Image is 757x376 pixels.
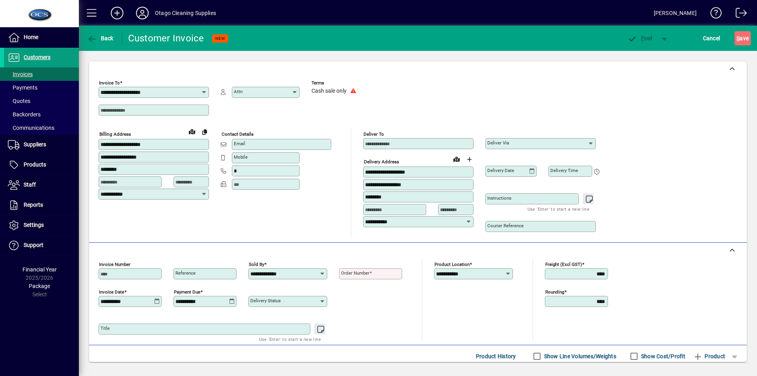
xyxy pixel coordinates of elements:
[4,81,79,94] a: Payments
[24,161,46,168] span: Products
[198,125,211,138] button: Copy to Delivery address
[99,262,131,267] mat-label: Invoice number
[4,94,79,108] a: Quotes
[24,34,38,40] span: Home
[654,7,697,19] div: [PERSON_NAME]
[234,141,245,146] mat-label: Email
[487,140,509,146] mat-label: Deliver via
[703,32,720,45] span: Cancel
[311,88,347,94] span: Cash sale only
[4,175,79,195] a: Staff
[545,289,564,295] mat-label: Rounding
[4,135,79,155] a: Suppliers
[487,195,511,201] mat-label: Instructions
[550,168,578,173] mat-label: Delivery time
[24,181,36,188] span: Staff
[24,242,43,248] span: Support
[341,270,369,276] mat-label: Order number
[543,352,616,360] label: Show Line Volumes/Weights
[234,89,242,94] mat-label: Attn
[4,28,79,47] a: Home
[450,153,463,165] a: View on map
[4,67,79,81] a: Invoices
[627,35,653,41] span: ost
[29,283,50,289] span: Package
[736,32,749,45] span: ave
[4,195,79,215] a: Reports
[24,141,46,148] span: Suppliers
[8,71,33,77] span: Invoices
[186,125,198,138] a: View on map
[730,2,747,27] a: Logout
[735,31,751,45] button: Save
[99,80,120,86] mat-label: Invoice To
[234,154,248,160] mat-label: Mobile
[22,266,57,273] span: Financial Year
[473,349,519,363] button: Product History
[4,236,79,255] a: Support
[99,289,124,295] mat-label: Invoice date
[4,121,79,135] a: Communications
[693,350,725,363] span: Product
[130,6,155,20] button: Profile
[174,289,200,295] mat-label: Payment due
[487,168,514,173] mat-label: Delivery date
[249,262,264,267] mat-label: Sold by
[736,35,740,41] span: S
[79,31,122,45] app-page-header-button: Back
[8,111,41,118] span: Backorders
[128,32,204,45] div: Customer Invoice
[24,202,43,208] span: Reports
[87,35,114,41] span: Back
[640,352,685,360] label: Show Cost/Profit
[311,80,359,86] span: Terms
[85,31,116,45] button: Back
[250,298,281,303] mat-label: Delivery status
[689,349,729,363] button: Product
[155,7,216,19] div: Otago Cleaning Supplies
[623,31,657,45] button: Post
[8,98,30,104] span: Quotes
[4,155,79,175] a: Products
[476,350,516,363] span: Product History
[705,2,722,27] a: Knowledge Base
[4,108,79,121] a: Backorders
[463,153,475,166] button: Choose address
[528,204,589,213] mat-hint: Use 'Enter' to start a new line
[4,215,79,235] a: Settings
[215,36,225,41] span: NEW
[701,31,722,45] button: Cancel
[8,84,37,91] span: Payments
[24,222,44,228] span: Settings
[104,6,130,20] button: Add
[24,54,50,60] span: Customers
[434,262,470,267] mat-label: Product location
[545,262,582,267] mat-label: Freight (excl GST)
[175,270,196,276] mat-label: Reference
[259,335,321,344] mat-hint: Use 'Enter' to start a new line
[8,125,54,131] span: Communications
[641,35,645,41] span: P
[487,223,524,228] mat-label: Courier Reference
[364,131,384,137] mat-label: Deliver To
[101,325,110,331] mat-label: Title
